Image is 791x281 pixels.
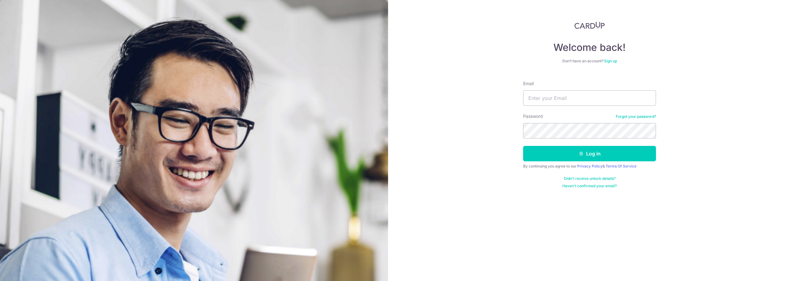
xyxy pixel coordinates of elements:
[523,90,656,106] input: Enter your Email
[523,146,656,161] button: Log in
[604,59,617,63] a: Sign up
[577,164,603,168] a: Privacy Policy
[562,184,617,188] a: Haven't confirmed your email?
[523,164,656,169] div: By continuing you agree to our &
[574,22,605,29] img: CardUp Logo
[523,113,543,119] label: Password
[523,81,534,87] label: Email
[616,114,656,119] a: Forgot your password?
[606,164,637,168] a: Terms Of Service
[523,41,656,54] h4: Welcome back!
[523,59,656,64] div: Don’t have an account?
[564,176,615,181] a: Didn't receive unlock details?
